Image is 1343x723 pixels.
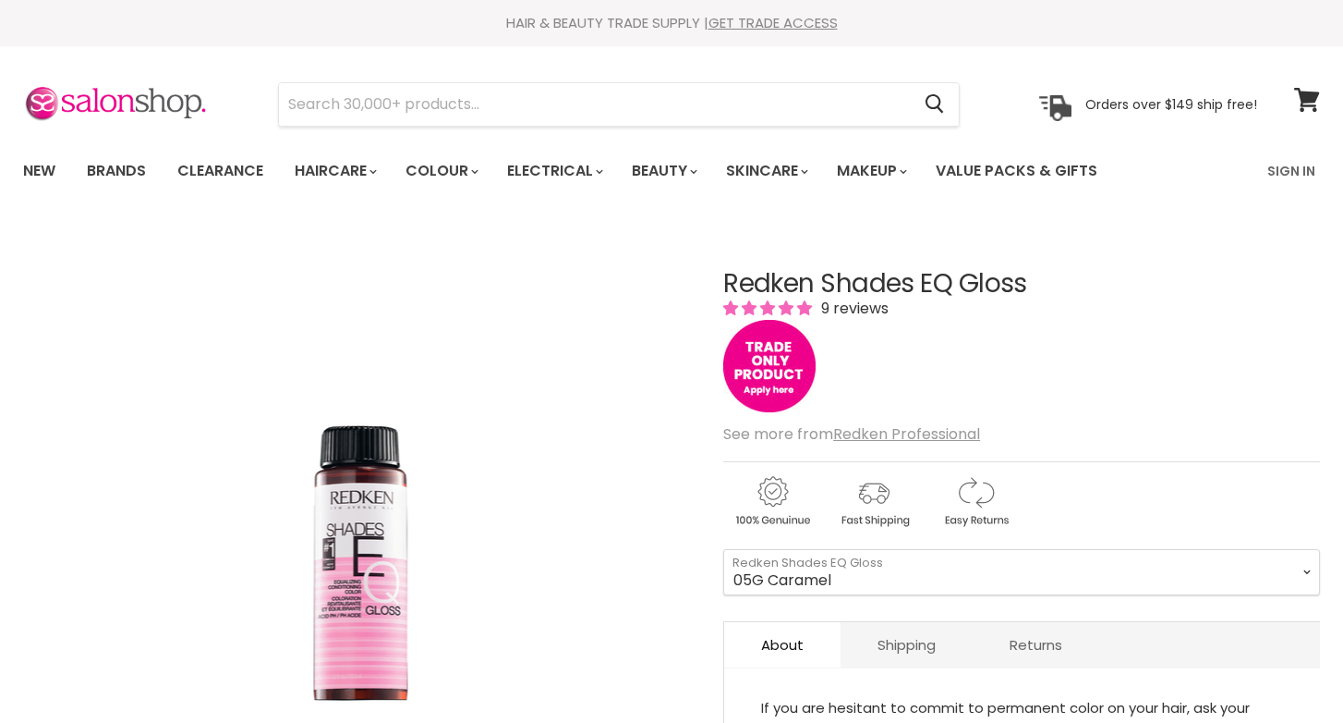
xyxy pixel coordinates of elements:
a: Clearance [163,152,277,190]
a: Beauty [618,152,708,190]
form: Product [278,82,960,127]
a: Sign In [1256,152,1326,190]
img: tradeonly_small.jpg [723,320,816,412]
a: About [724,622,841,668]
a: Colour [392,152,490,190]
span: See more from [723,423,980,445]
a: Haircare [281,152,388,190]
a: GET TRADE ACCESS [708,13,838,32]
a: Shipping [841,622,973,668]
button: Search [910,83,959,126]
input: Search [279,83,910,126]
span: 9 reviews [816,298,889,319]
h1: Redken Shades EQ Gloss [723,270,1320,299]
a: Electrical [493,152,614,190]
span: 5.00 stars [723,298,816,319]
a: Returns [973,622,1099,668]
a: Redken Professional [833,423,980,445]
a: Brands [73,152,160,190]
img: genuine.gif [723,473,821,530]
a: New [9,152,69,190]
a: Value Packs & Gifts [922,152,1111,190]
a: Makeup [823,152,918,190]
a: Skincare [712,152,819,190]
img: returns.gif [926,473,1024,530]
ul: Main menu [9,144,1184,198]
img: shipping.gif [825,473,923,530]
p: Orders over $149 ship free! [1085,95,1257,112]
